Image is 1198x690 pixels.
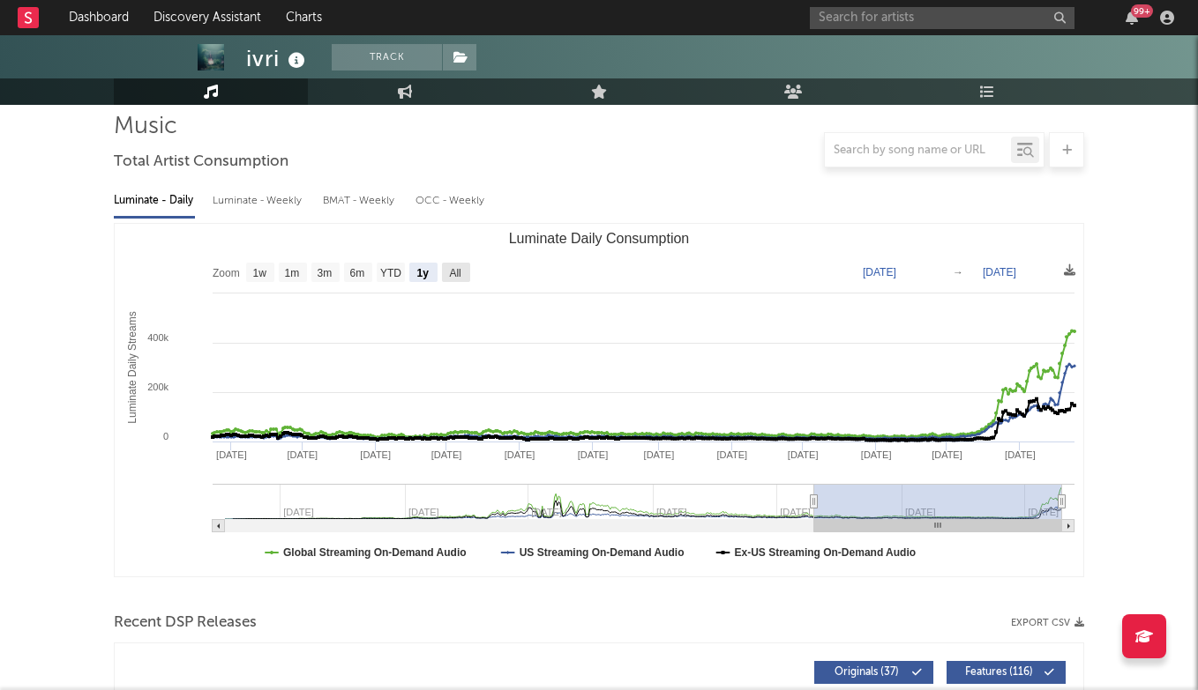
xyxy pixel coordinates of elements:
[861,449,892,460] text: [DATE]
[863,266,896,278] text: [DATE]
[115,224,1083,576] svg: Luminate Daily Consumption
[431,449,462,460] text: [DATE]
[825,144,1011,158] input: Search by song name or URL
[644,449,675,460] text: [DATE]
[285,267,300,279] text: 1m
[983,266,1016,278] text: [DATE]
[287,449,318,460] text: [DATE]
[163,431,168,441] text: 0
[147,382,168,392] text: 200k
[332,44,442,70] button: Track
[114,186,195,216] div: Luminate - Daily
[417,267,430,279] text: 1y
[350,267,365,279] text: 6m
[814,661,933,684] button: Originals(37)
[323,186,398,216] div: BMAT - Weekly
[147,332,168,343] text: 400k
[380,267,401,279] text: YTD
[213,267,240,279] text: Zoom
[360,449,391,460] text: [DATE]
[520,546,685,559] text: US Streaming On-Demand Audio
[283,546,467,559] text: Global Streaming On-Demand Audio
[810,7,1074,29] input: Search for artists
[578,449,609,460] text: [DATE]
[509,231,690,246] text: Luminate Daily Consumption
[958,667,1039,678] span: Features ( 116 )
[114,612,257,634] span: Recent DSP Releases
[1131,4,1153,18] div: 99 +
[449,267,460,279] text: All
[213,186,305,216] div: Luminate - Weekly
[246,44,310,73] div: ivri
[1011,618,1084,628] button: Export CSV
[932,449,962,460] text: [DATE]
[216,449,247,460] text: [DATE]
[826,667,907,678] span: Originals ( 37 )
[953,266,963,278] text: →
[788,449,819,460] text: [DATE]
[318,267,333,279] text: 3m
[505,449,535,460] text: [DATE]
[253,267,267,279] text: 1w
[735,546,917,559] text: Ex-US Streaming On-Demand Audio
[717,449,748,460] text: [DATE]
[1005,449,1036,460] text: [DATE]
[1126,11,1138,25] button: 99+
[126,311,139,423] text: Luminate Daily Streams
[114,116,177,137] span: Music
[416,186,486,216] div: OCC - Weekly
[947,661,1066,684] button: Features(116)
